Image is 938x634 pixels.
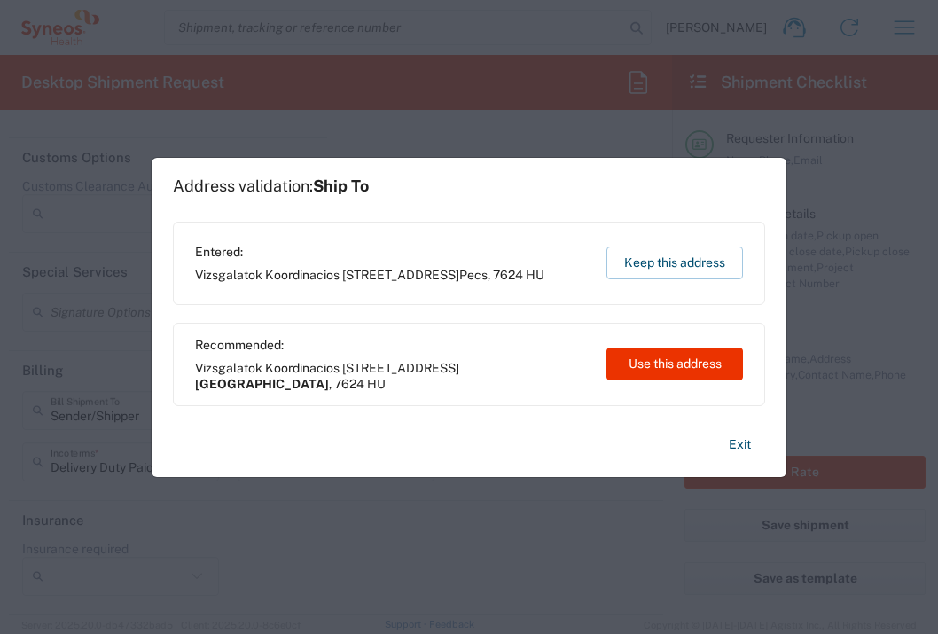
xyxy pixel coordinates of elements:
[195,244,544,260] span: Entered:
[367,377,386,391] span: HU
[606,348,743,380] button: Use this address
[334,377,364,391] span: 7624
[195,360,590,392] span: Vizsgalatok Koordinacios [STREET_ADDRESS] ,
[195,377,329,391] span: [GEOGRAPHIC_DATA]
[459,268,488,282] span: Pecs
[195,267,544,283] span: Vizsgalatok Koordinacios [STREET_ADDRESS] ,
[195,337,590,353] span: Recommended:
[173,176,369,196] h1: Address validation:
[606,247,743,279] button: Keep this address
[715,429,765,460] button: Exit
[526,268,544,282] span: HU
[493,268,523,282] span: 7624
[313,176,369,195] span: Ship To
